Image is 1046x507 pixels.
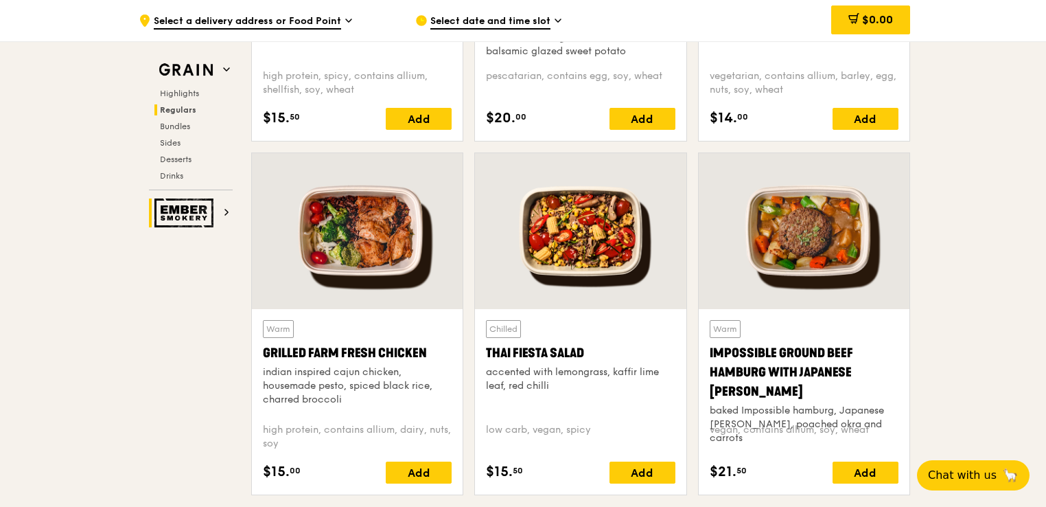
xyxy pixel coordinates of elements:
[710,343,898,401] div: Impossible Ground Beef Hamburg with Japanese [PERSON_NAME]
[160,105,196,115] span: Regulars
[710,69,898,97] div: vegetarian, contains allium, barley, egg, nuts, soy, wheat
[154,199,218,227] img: Ember Smokery web logo
[486,365,675,393] div: accented with lemongrass, kaffir lime leaf, red chilli
[486,423,675,451] div: low carb, vegan, spicy
[386,108,452,130] div: Add
[710,320,741,338] div: Warm
[862,13,893,26] span: $0.00
[263,108,290,128] span: $15.
[486,320,521,338] div: Chilled
[710,108,737,128] span: $14.
[833,108,898,130] div: Add
[290,465,301,476] span: 00
[154,58,218,82] img: Grain web logo
[710,404,898,445] div: baked Impossible hamburg, Japanese [PERSON_NAME], poached okra and carrots
[486,31,675,58] div: sous vide norwegian salmon, mentaiko, balsamic glazed sweet potato
[386,462,452,484] div: Add
[486,343,675,363] div: Thai Fiesta Salad
[263,462,290,482] span: $15.
[736,465,747,476] span: 50
[486,69,675,97] div: pescatarian, contains egg, soy, wheat
[609,108,675,130] div: Add
[928,467,997,484] span: Chat with us
[486,108,515,128] span: $20.
[160,122,190,131] span: Bundles
[263,365,452,407] div: indian inspired cajun chicken, housemade pesto, spiced black rice, charred broccoli
[290,111,300,122] span: 50
[917,460,1030,491] button: Chat with us🦙
[710,423,898,451] div: vegan, contains allium, soy, wheat
[263,320,294,338] div: Warm
[513,465,523,476] span: 50
[1002,467,1019,484] span: 🦙
[609,462,675,484] div: Add
[154,14,341,30] span: Select a delivery address or Food Point
[486,462,513,482] span: $15.
[430,14,550,30] span: Select date and time slot
[263,343,452,363] div: Grilled Farm Fresh Chicken
[263,69,452,97] div: high protein, spicy, contains allium, shellfish, soy, wheat
[737,111,748,122] span: 00
[263,423,452,451] div: high protein, contains allium, dairy, nuts, soy
[160,89,199,98] span: Highlights
[160,171,183,181] span: Drinks
[710,462,736,482] span: $21.
[833,462,898,484] div: Add
[515,111,526,122] span: 00
[160,138,181,148] span: Sides
[160,155,191,164] span: Desserts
